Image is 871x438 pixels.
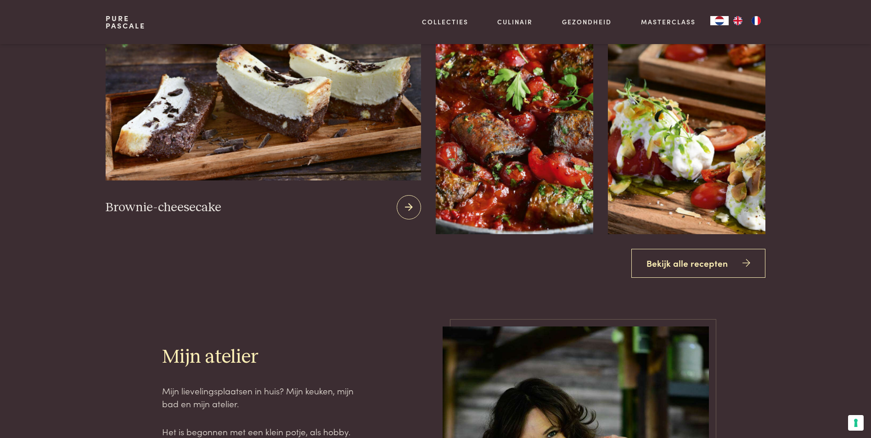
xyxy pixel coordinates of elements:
[562,17,612,27] a: Gezondheid
[631,249,765,278] a: Bekijk alle recepten
[710,16,765,25] aside: Language selected: Nederlands
[106,200,221,216] h3: Brownie-cheesecake
[422,17,468,27] a: Collecties
[106,15,146,29] a: PurePascale
[848,415,864,431] button: Uw voorkeuren voor toestemming voor trackingtechnologieën
[710,16,729,25] div: Language
[641,17,696,27] a: Masterclass
[710,16,729,25] a: NL
[162,345,372,370] h2: Mijn atelier
[497,17,533,27] a: Culinair
[747,16,765,25] a: FR
[729,16,765,25] ul: Language list
[729,16,747,25] a: EN
[162,384,372,410] p: Mijn lievelingsplaatsen in huis? Mijn keuken, mijn bad en mijn atelier.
